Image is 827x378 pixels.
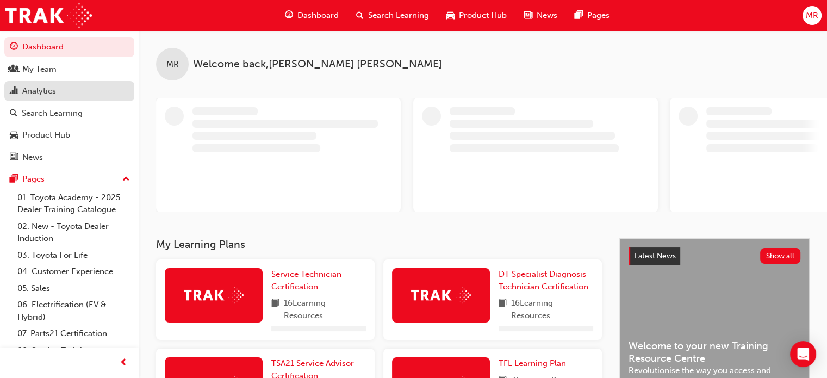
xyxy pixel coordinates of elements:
a: Search Learning [4,103,134,123]
h3: My Learning Plans [156,238,602,251]
span: book-icon [499,297,507,321]
a: Dashboard [4,37,134,57]
div: Pages [22,173,45,185]
a: My Team [4,59,134,79]
a: 01. Toyota Academy - 2025 Dealer Training Catalogue [13,189,134,218]
span: people-icon [10,65,18,75]
a: News [4,147,134,168]
div: News [22,151,43,164]
button: MR [803,6,822,25]
a: search-iconSearch Learning [347,4,438,27]
a: pages-iconPages [566,4,618,27]
span: news-icon [524,9,532,22]
a: TFL Learning Plan [499,357,570,370]
span: TFL Learning Plan [499,358,566,368]
span: Latest News [635,251,676,261]
span: Welcome to your new Training Resource Centre [629,340,800,364]
a: 08. Service Training [13,342,134,359]
span: DT Specialist Diagnosis Technician Certification [499,269,588,292]
span: 16 Learning Resources [511,297,593,321]
span: Service Technician Certification [271,269,341,292]
span: Search Learning [368,9,429,22]
span: Product Hub [459,9,507,22]
span: News [537,9,557,22]
a: guage-iconDashboard [276,4,347,27]
a: 03. Toyota For Life [13,247,134,264]
span: MR [806,9,818,22]
a: Latest NewsShow all [629,247,800,265]
a: 02. New - Toyota Dealer Induction [13,218,134,247]
span: Pages [587,9,610,22]
span: search-icon [356,9,364,22]
span: news-icon [10,153,18,163]
button: DashboardMy TeamAnalyticsSearch LearningProduct HubNews [4,35,134,169]
span: Dashboard [297,9,339,22]
a: news-iconNews [515,4,566,27]
span: book-icon [271,297,279,321]
img: Trak [411,287,471,303]
span: chart-icon [10,86,18,96]
a: 05. Sales [13,280,134,297]
span: pages-icon [575,9,583,22]
span: up-icon [122,172,130,187]
button: Pages [4,169,134,189]
button: Show all [760,248,801,264]
span: prev-icon [120,356,128,370]
span: guage-icon [285,9,293,22]
span: car-icon [446,9,455,22]
a: 04. Customer Experience [13,263,134,280]
div: Search Learning [22,107,83,120]
a: Analytics [4,81,134,101]
div: Analytics [22,85,56,97]
a: Service Technician Certification [271,268,366,293]
a: 07. Parts21 Certification [13,325,134,342]
span: guage-icon [10,42,18,52]
span: car-icon [10,131,18,140]
a: car-iconProduct Hub [438,4,515,27]
span: 16 Learning Resources [284,297,366,321]
span: pages-icon [10,175,18,184]
div: Open Intercom Messenger [790,341,816,367]
img: Trak [5,3,92,28]
img: Trak [184,287,244,303]
a: Product Hub [4,125,134,145]
div: Product Hub [22,129,70,141]
a: 06. Electrification (EV & Hybrid) [13,296,134,325]
span: Welcome back , [PERSON_NAME] [PERSON_NAME] [193,58,442,71]
span: MR [166,58,179,71]
a: DT Specialist Diagnosis Technician Certification [499,268,593,293]
span: search-icon [10,109,17,119]
div: My Team [22,63,57,76]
